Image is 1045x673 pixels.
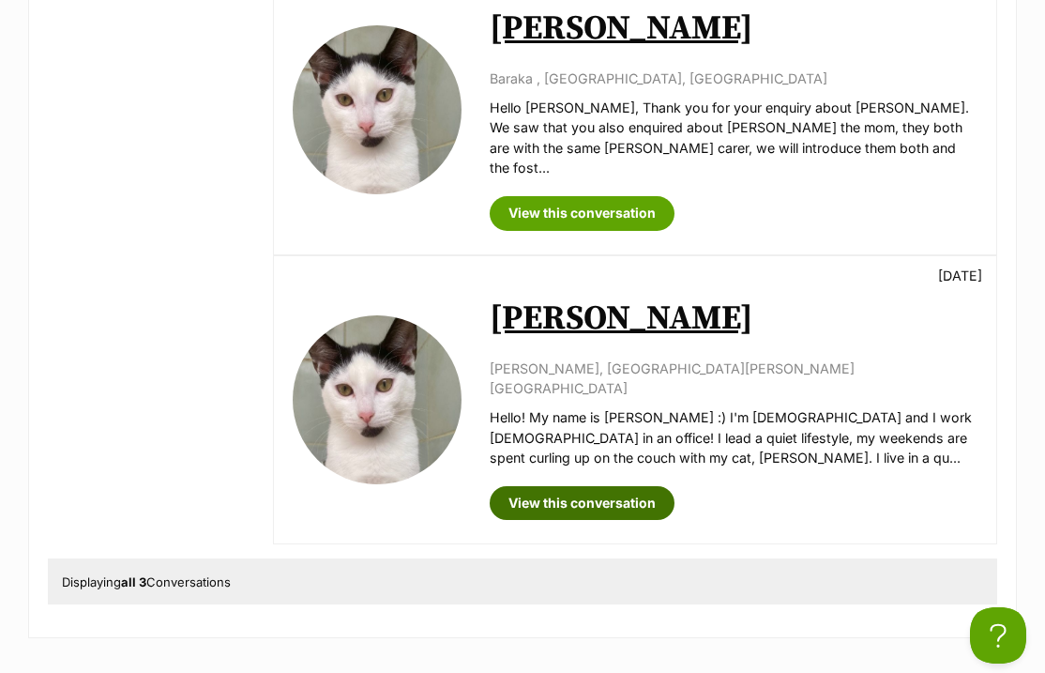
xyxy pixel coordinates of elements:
iframe: Help Scout Beacon - Open [970,607,1026,664]
p: [PERSON_NAME], [GEOGRAPHIC_DATA][PERSON_NAME][GEOGRAPHIC_DATA] [490,359,977,399]
a: [PERSON_NAME] [490,298,753,340]
img: Zeb Sanderson [293,25,462,194]
p: [DATE] [938,266,982,285]
span: Displaying Conversations [62,574,231,589]
p: Baraka , [GEOGRAPHIC_DATA], [GEOGRAPHIC_DATA] [490,69,977,88]
a: View this conversation [490,196,674,230]
a: [PERSON_NAME] [490,8,753,50]
a: View this conversation [490,486,674,520]
p: Hello [PERSON_NAME], Thank you for your enquiry about [PERSON_NAME]. We saw that you also enquire... [490,98,977,177]
p: Hello! My name is [PERSON_NAME] :) I'm [DEMOGRAPHIC_DATA] and I work [DEMOGRAPHIC_DATA] in an off... [490,407,977,467]
img: Zeb Sanderson [293,315,462,484]
strong: all 3 [121,574,146,589]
